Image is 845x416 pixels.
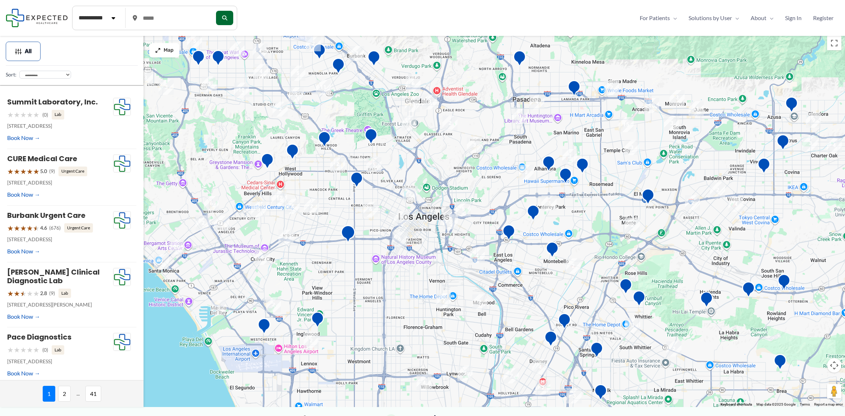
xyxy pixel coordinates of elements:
a: Pace Diagnostics [7,332,71,342]
span: (9) [49,289,55,298]
div: 20 [169,239,184,254]
div: University Imaging Center &#8211; Prohealth Advanced Imaging Medical Group, Inc. [192,50,205,68]
div: 6 [405,76,421,91]
div: 3 [443,214,458,229]
div: 2 [304,199,319,214]
span: ★ [20,221,27,235]
div: 2 [306,36,321,51]
div: 3 [625,318,640,333]
span: ★ [33,287,39,300]
div: Mantro Mobile Imaging Llc [633,290,646,309]
span: 5.0 [40,167,47,176]
span: About [751,13,766,23]
span: ★ [27,165,33,178]
div: 2 [403,186,418,201]
span: Menu Toggle [670,13,677,23]
div: 4 [529,94,544,109]
div: 2 [710,182,725,197]
div: 3 [664,116,679,131]
span: Register [813,13,834,23]
div: Foothills Heights Care Center &#8211; Pasadena Nursing Facility &#038; Rehabilitation Center [513,50,526,69]
a: Book Now [7,189,40,200]
div: 2 [535,380,550,395]
div: 3 [211,300,226,315]
p: [STREET_ADDRESS][PERSON_NAME] [7,300,113,309]
span: For Patients [640,13,670,23]
img: Expected Healthcare Logo [113,333,131,351]
div: 2 [266,297,281,312]
span: ★ [27,221,33,235]
div: 3 [349,46,364,61]
div: 2 [214,216,229,231]
span: ★ [27,343,33,356]
span: ★ [33,221,39,235]
div: 2 [504,368,519,383]
div: 3 [467,137,482,153]
div: 2 [666,341,681,356]
div: 4 [470,248,485,263]
button: Keyboard shortcuts [720,402,752,407]
span: Map [164,47,174,53]
span: ★ [20,343,27,356]
div: 4 [285,199,300,214]
a: For PatientsMenu Toggle [634,13,683,23]
div: 2 [472,294,487,309]
span: 2 [58,386,71,402]
span: ★ [33,343,39,356]
div: 3 [230,42,245,57]
div: Western Diagnostic Radiology by RADDICO &#8211; West Hollywood [286,144,299,162]
div: 3 [159,80,174,95]
div: 2 [565,258,581,274]
div: Western Diagnostic Radiology by RADDICO &#8211; Central LA [350,172,363,190]
div: Synergy Imaging Center [559,168,572,186]
div: Centrelake Imaging &#8211; Covina [776,134,789,153]
div: 6 [255,250,270,265]
div: 2 [330,156,345,172]
span: ★ [27,287,33,300]
a: [PERSON_NAME] Clinical Diagnostic Lab [7,267,100,286]
div: 2 [196,215,211,230]
div: 2 [625,218,640,233]
span: All [25,49,32,54]
a: Report a map error [814,402,843,406]
div: Westchester Advanced Imaging [258,318,271,336]
span: Urgent Care [64,223,93,233]
div: 3 [138,70,153,85]
div: Glenoaks Imaging Professionals [367,50,380,69]
span: Lab [52,345,64,355]
a: Book Now [7,311,40,322]
div: 3 [541,195,557,210]
div: 4 [253,43,268,59]
div: 2 [304,333,319,348]
span: ★ [33,108,39,121]
span: 41 [85,386,101,402]
div: 2 [604,80,619,95]
a: AboutMenu Toggle [745,13,779,23]
div: 3 [567,388,582,403]
div: 11 [316,80,331,95]
div: 3 [202,76,217,92]
span: ★ [20,108,27,121]
span: ★ [7,287,14,300]
img: Expected Healthcare Logo - side, dark font, small [6,9,68,27]
div: 5 [366,157,381,172]
div: Precision Diagnostic Imaging, Inc. [594,384,607,402]
span: ★ [20,165,27,178]
a: Burbank Urgent Care [7,210,85,220]
span: (9) [49,167,55,176]
span: ★ [7,221,14,235]
div: Sunset Diagnostic Radiology [261,153,274,171]
span: ★ [14,287,20,300]
button: Map camera controls [827,358,841,373]
div: 5 [290,66,305,81]
div: Hacienda HTS Ultrasound [700,291,713,310]
div: 3 [562,149,577,164]
div: 13 [405,97,420,112]
div: Diagnostic Medical Group [576,158,589,176]
span: (676) [49,223,61,233]
div: Pacific Medical Imaging [590,342,603,360]
div: 3 [518,165,534,180]
div: Montebello Advanced Imaging [546,242,559,260]
div: 4 [532,360,548,375]
span: 2.8 [40,289,47,298]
